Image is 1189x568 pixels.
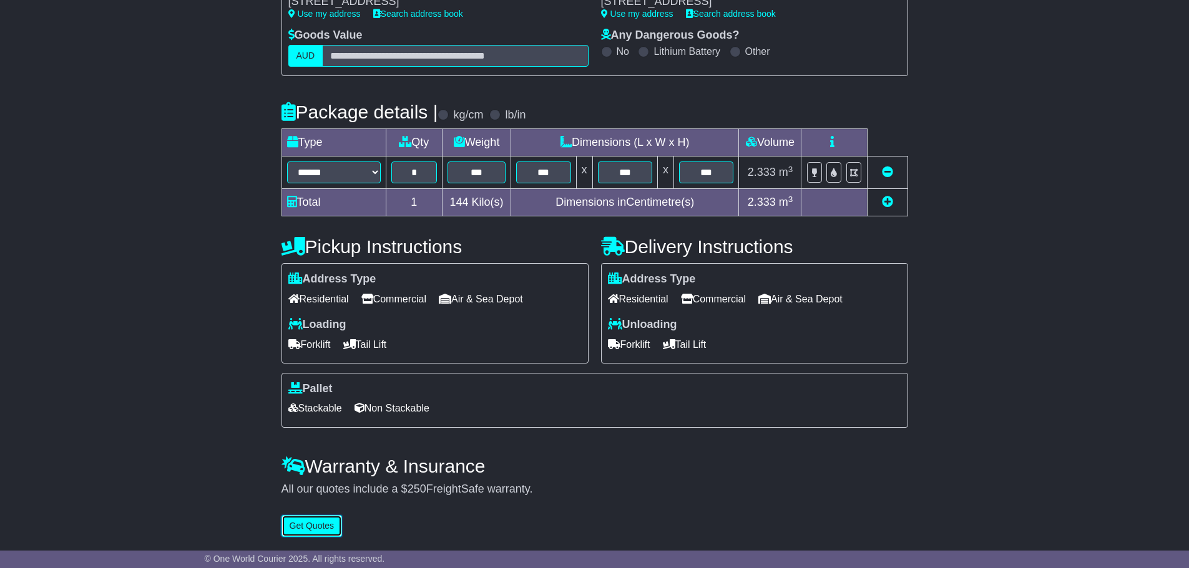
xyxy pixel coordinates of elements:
[288,382,333,396] label: Pallet
[281,236,589,257] h4: Pickup Instructions
[288,45,323,67] label: AUD
[450,196,469,208] span: 144
[758,289,843,309] span: Air & Sea Depot
[373,9,463,19] a: Search address book
[288,289,349,309] span: Residential
[355,398,429,418] span: Non Stackable
[686,9,776,19] a: Search address book
[739,129,801,156] td: Volume
[779,166,793,178] span: m
[281,189,386,216] td: Total
[288,318,346,332] label: Loading
[288,9,361,19] a: Use my address
[617,46,629,57] label: No
[601,29,740,42] label: Any Dangerous Goods?
[281,483,908,496] div: All our quotes include a $ FreightSafe warranty.
[745,46,770,57] label: Other
[281,129,386,156] td: Type
[288,29,363,42] label: Goods Value
[453,108,483,122] label: kg/cm
[443,129,511,156] td: Weight
[882,196,893,208] a: Add new item
[288,335,331,354] span: Forklift
[443,189,511,216] td: Kilo(s)
[386,129,443,156] td: Qty
[657,156,673,189] td: x
[408,483,426,495] span: 250
[576,156,592,189] td: x
[288,398,342,418] span: Stackable
[361,289,426,309] span: Commercial
[608,272,696,286] label: Address Type
[608,335,650,354] span: Forklift
[343,335,387,354] span: Tail Lift
[281,102,438,122] h4: Package details |
[386,189,443,216] td: 1
[653,46,720,57] label: Lithium Battery
[779,196,793,208] span: m
[281,515,343,537] button: Get Quotes
[511,129,739,156] td: Dimensions (L x W x H)
[882,166,893,178] a: Remove this item
[748,196,776,208] span: 2.333
[608,289,668,309] span: Residential
[788,195,793,204] sup: 3
[439,289,523,309] span: Air & Sea Depot
[505,108,526,122] label: lb/in
[788,165,793,174] sup: 3
[511,189,739,216] td: Dimensions in Centimetre(s)
[281,456,908,476] h4: Warranty & Insurance
[601,236,908,257] h4: Delivery Instructions
[205,554,385,564] span: © One World Courier 2025. All rights reserved.
[748,166,776,178] span: 2.333
[608,318,677,332] label: Unloading
[601,9,673,19] a: Use my address
[288,272,376,286] label: Address Type
[663,335,707,354] span: Tail Lift
[681,289,746,309] span: Commercial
